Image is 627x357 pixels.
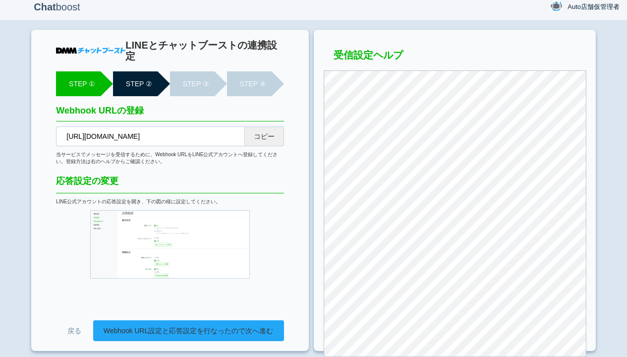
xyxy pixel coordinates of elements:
li: STEP ① [56,71,101,96]
img: LINE公式アカウント応答設定 [90,210,249,279]
img: DMMチャットブースト [56,48,125,54]
div: LINE公式アカウントの応答設定を開き、下の図の様に設定してください。 [56,198,284,205]
h3: 受信設定ヘルプ [324,50,586,65]
a: 戻る [56,322,93,340]
li: STEP ② [113,71,158,96]
button: コピー [244,126,284,146]
h1: LINEとチャットブーストの連携設定 [125,40,284,61]
li: STEP ④ [227,71,272,96]
a: Webhook URL設定と応答設定を行なったので次へ進む [93,320,284,341]
span: Auto店舗仮管理者 [568,2,620,12]
h2: Webhook URLの登録 [56,106,284,121]
b: Chat [34,1,56,12]
div: 当サービスでメッセージを受信するために、Webhook URLをLINE公式アカウントへ登録してください。登録方法は右のヘルプからご確認ください。 [56,151,284,166]
div: 応答設定の変更 [56,175,284,193]
li: STEP ③ [170,71,215,96]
